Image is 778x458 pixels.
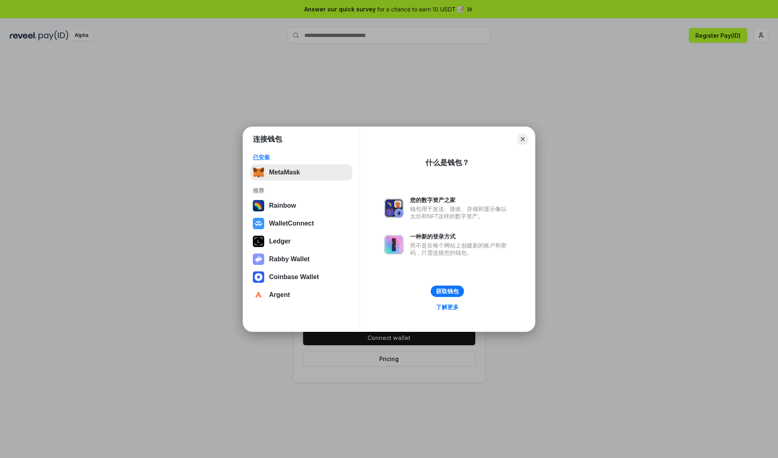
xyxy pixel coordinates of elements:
[269,220,314,227] div: WalletConnect
[431,286,464,297] button: 获取钱包
[410,196,511,204] div: 您的数字资产之家
[253,154,350,161] div: 已安装
[250,251,352,267] button: Rabby Wallet
[253,271,264,283] img: svg+xml,%3Csvg%20width%3D%2228%22%20height%3D%2228%22%20viewBox%3D%220%200%2028%2028%22%20fill%3D...
[410,242,511,256] div: 而不是在每个网站上创建新的账户和密码，只需连接您的钱包。
[425,158,469,168] div: 什么是钱包？
[253,200,264,211] img: svg+xml,%3Csvg%20width%3D%22120%22%20height%3D%22120%22%20viewBox%3D%220%200%20120%20120%22%20fil...
[253,218,264,229] img: svg+xml,%3Csvg%20width%3D%2228%22%20height%3D%2228%22%20viewBox%3D%220%200%2028%2028%22%20fill%3D...
[436,303,459,311] div: 了解更多
[269,202,296,209] div: Rainbow
[410,205,511,220] div: 钱包用于发送、接收、存储和显示像以太坊和NFT这样的数字资产。
[250,287,352,303] button: Argent
[250,233,352,249] button: Ledger
[410,233,511,240] div: 一种新的登录方式
[269,273,319,281] div: Coinbase Wallet
[517,133,528,145] button: Close
[269,238,291,245] div: Ledger
[250,269,352,285] button: Coinbase Wallet
[253,254,264,265] img: svg+xml,%3Csvg%20xmlns%3D%22http%3A%2F%2Fwww.w3.org%2F2000%2Fsvg%22%20fill%3D%22none%22%20viewBox...
[436,288,459,295] div: 获取钱包
[253,187,350,194] div: 推荐
[431,302,464,312] a: 了解更多
[384,198,404,218] img: svg+xml,%3Csvg%20xmlns%3D%22http%3A%2F%2Fwww.w3.org%2F2000%2Fsvg%22%20fill%3D%22none%22%20viewBox...
[250,164,352,181] button: MetaMask
[250,198,352,214] button: Rainbow
[269,256,310,263] div: Rabby Wallet
[269,169,300,176] div: MetaMask
[250,215,352,232] button: WalletConnect
[253,236,264,247] img: svg+xml,%3Csvg%20xmlns%3D%22http%3A%2F%2Fwww.w3.org%2F2000%2Fsvg%22%20width%3D%2228%22%20height%3...
[384,235,404,254] img: svg+xml,%3Csvg%20xmlns%3D%22http%3A%2F%2Fwww.w3.org%2F2000%2Fsvg%22%20fill%3D%22none%22%20viewBox...
[253,167,264,178] img: svg+xml,%3Csvg%20fill%3D%22none%22%20height%3D%2233%22%20viewBox%3D%220%200%2035%2033%22%20width%...
[253,134,282,144] h1: 连接钱包
[269,291,290,299] div: Argent
[253,289,264,301] img: svg+xml,%3Csvg%20width%3D%2228%22%20height%3D%2228%22%20viewBox%3D%220%200%2028%2028%22%20fill%3D...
